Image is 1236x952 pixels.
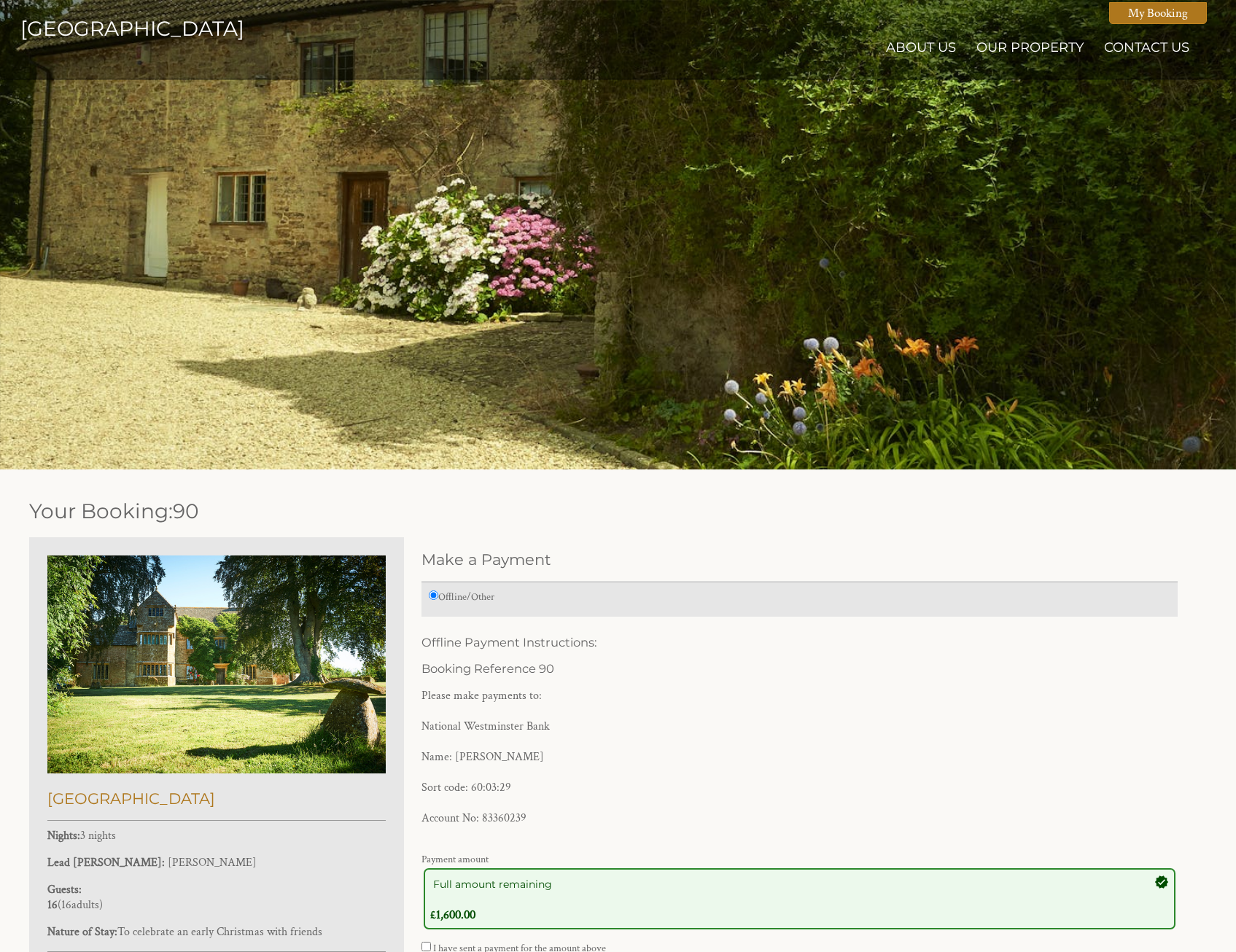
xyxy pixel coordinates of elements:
[47,924,117,940] strong: Nature of Stay:
[61,897,99,913] span: adult
[429,590,494,604] label: Offline/Other
[421,661,1178,676] h3: Booking Reference 90
[47,789,386,808] h2: [GEOGRAPHIC_DATA]
[61,897,71,913] span: 16
[429,590,438,600] input: Offline/Other
[47,855,165,870] strong: Lead [PERSON_NAME]:
[29,499,173,523] a: Your Booking:
[886,39,956,55] a: About Us
[168,855,257,870] span: [PERSON_NAME]
[421,688,1178,841] p: Please make payments to: National Westminster Bank Name: [PERSON_NAME] Sort code: 60:03:29 Accoun...
[20,16,155,41] a: [GEOGRAPHIC_DATA]
[421,853,489,866] legend: Payment amount
[47,828,80,843] strong: Nights:
[421,635,1178,649] h3: Offline Payment Instructions:
[29,499,1189,523] h1: 90
[1104,39,1189,55] a: Contact Us
[47,897,103,913] span: ( )
[47,555,386,773] img: An image of 'Primrose Manor'
[976,39,1084,55] a: Our Property
[1109,2,1207,24] a: My Booking
[47,828,386,843] p: 3 nights
[421,550,1178,569] h2: Make a Payment
[47,897,58,913] strong: 16
[47,924,386,940] p: To celebrate an early Christmas with friends
[424,868,1175,929] button: Full amount remaining £1,600.00
[47,882,82,897] strong: Guests:
[47,764,386,808] a: [GEOGRAPHIC_DATA]
[95,897,99,913] span: s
